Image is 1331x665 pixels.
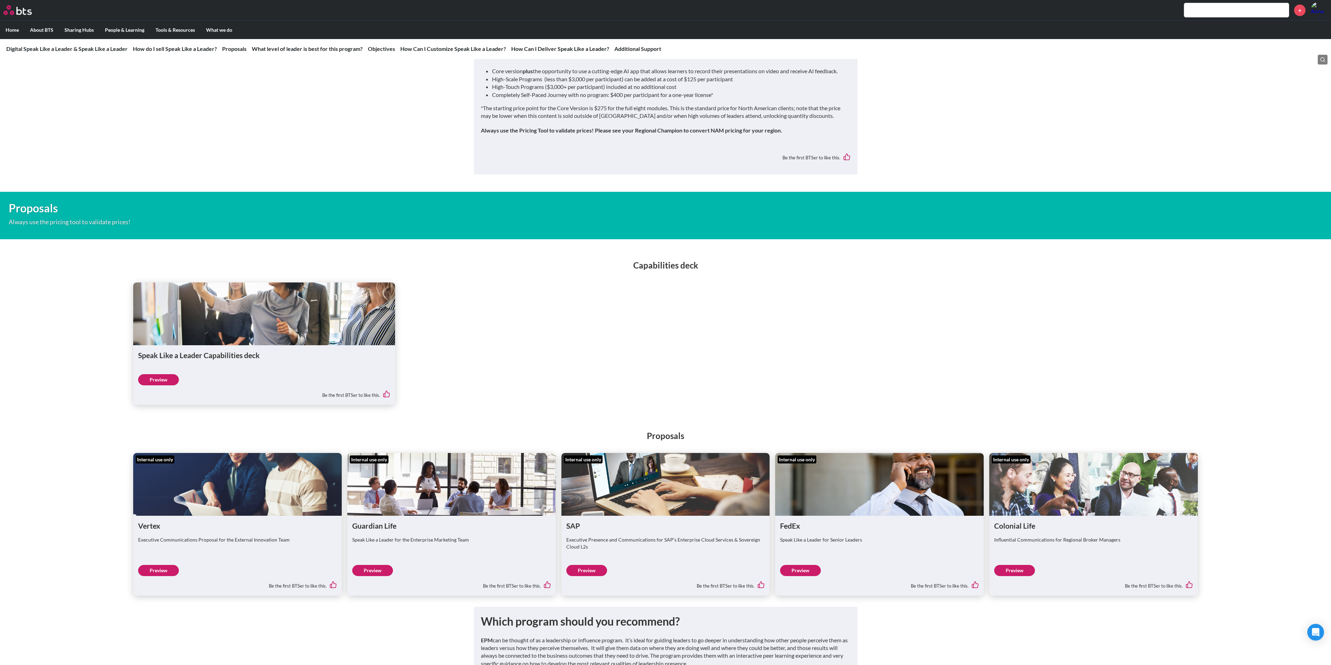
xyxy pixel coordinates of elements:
[780,521,979,531] h1: FedEx
[481,148,850,167] div: Be the first BTSer to like this.
[481,53,525,60] strong: Enhanced Version
[138,536,337,543] p: Executive Communications Proposal for the External Innovation Team
[780,565,821,576] a: Preview
[564,455,603,464] div: Internal use only
[992,455,1030,464] div: Internal use only
[481,614,850,629] h1: Which program should you recommend?
[9,219,744,225] p: Always use the pricing tool to validate prices!
[481,104,850,120] p: *The starting price point for the Core Version is $275 for the full eight modules. This is the st...
[252,45,363,52] a: What level of leader is best for this program?
[511,45,609,52] a: How Can I Deliver Speak Like a Leader?
[99,21,150,39] label: People & Learning
[778,455,816,464] div: Internal use only
[1311,2,1328,18] img: Anna Bondarenko
[150,21,201,39] label: Tools & Resources
[9,201,928,216] h1: Proposals
[352,536,551,543] p: Speak Like a Leader for the Enterprise Marketing Team
[138,374,179,385] a: Preview
[994,521,1193,531] h1: Colonial Life
[222,45,247,52] a: Proposals
[492,67,845,75] li: Core version the opportunity to use a cutting-edge AI app that allows learners to record their pr...
[492,83,845,91] li: High-Touch Programs ($3,000+ per participant) included at no additional cost
[350,455,388,464] div: Internal use only
[201,21,238,39] label: What we do
[138,385,390,400] div: Be the first BTSer to like this.
[138,576,337,591] div: Be the first BTSer to like this.
[133,45,217,52] a: How do I sell Speak Like a Leader?
[994,536,1193,543] p: Influential Communications for Regional Broker Managers
[400,45,506,52] a: How Can I Customize Speak Like a Leader?
[481,127,782,134] strong: Always use the Pricing Tool to validate prices! Please see your Regional Champion to convert NAM ...
[3,5,32,15] img: BTS Logo
[523,68,533,74] strong: plus
[136,455,174,464] div: Internal use only
[352,521,551,531] h1: Guardian Life
[566,576,765,591] div: Be the first BTSer to like this.
[368,45,395,52] a: Objectives
[492,91,845,99] li: Completely Self-Paced Journey with no program: $400 per participant for a one-year license*
[59,21,99,39] label: Sharing Hubs
[614,45,661,52] a: Additional Support
[352,576,551,591] div: Be the first BTSer to like this.
[352,565,393,576] a: Preview
[6,45,128,52] a: Digital Speak Like a Leader & Speak Like a Leader
[481,637,493,643] strong: EPM
[138,565,179,576] a: Preview
[780,536,979,543] p: Speak Like a Leader for Senior Leaders
[138,350,390,360] h1: Speak Like a Leader Capabilities deck
[994,576,1193,591] div: Be the first BTSer to like this.
[1311,2,1328,18] a: Profile
[1294,5,1306,16] a: +
[138,521,337,531] h1: Vertex
[3,5,45,15] a: Go home
[780,576,979,591] div: Be the first BTSer to like this.
[492,75,845,83] li: High-Scale Programs (less than $3,000 per participant) can be added at a cost of $125 per partici...
[1307,624,1324,641] div: Open Intercom Messenger
[566,521,765,531] h1: SAP
[24,21,59,39] label: About BTS
[566,536,765,550] p: Executive Presence and Communications for SAP’s Enterprise Cloud Services & Sovereign Cloud L2s
[566,565,607,576] a: Preview
[994,565,1035,576] a: Preview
